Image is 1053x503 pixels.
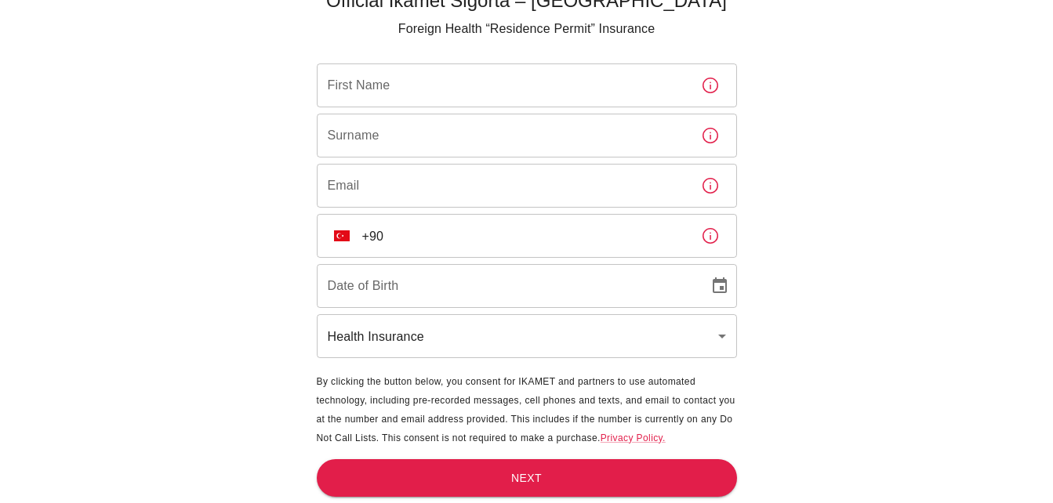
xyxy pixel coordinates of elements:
[317,20,737,38] p: Foreign Health “Residence Permit” Insurance
[334,230,350,241] img: unknown
[704,270,735,302] button: Choose date
[317,459,737,498] button: Next
[317,376,735,443] span: By clicking the button below, you consent for IKAMET and partners to use automated technology, in...
[328,222,356,250] button: Select country
[601,432,666,443] a: Privacy Policy.
[317,264,698,308] input: DD/MM/YYYY
[317,314,737,358] div: Health Insurance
